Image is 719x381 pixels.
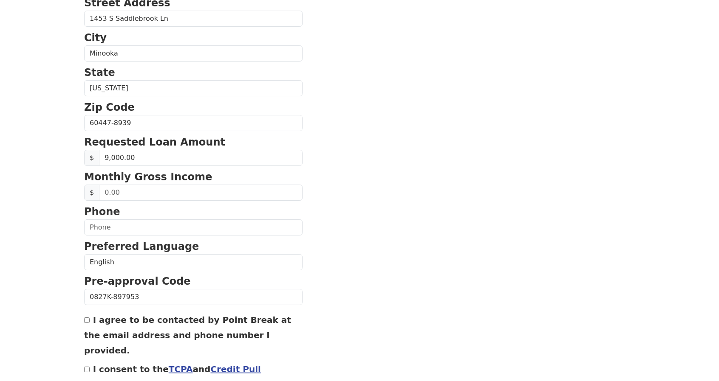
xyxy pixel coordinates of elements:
strong: Preferred Language [84,241,199,252]
strong: State [84,67,115,78]
span: $ [84,150,99,166]
strong: Requested Loan Amount [84,136,225,148]
p: Monthly Gross Income [84,169,303,185]
a: TCPA [169,364,193,374]
input: Zip Code [84,115,303,131]
input: Pre-approval Code [84,289,303,305]
strong: Phone [84,206,120,218]
input: 0.00 [99,150,303,166]
strong: Pre-approval Code [84,275,191,287]
label: I agree to be contacted by Point Break at the email address and phone number I provided. [84,315,291,356]
input: City [84,45,303,62]
input: Phone [84,219,303,235]
strong: City [84,32,107,44]
input: 0.00 [99,185,303,201]
input: Street Address [84,11,303,27]
strong: Zip Code [84,101,135,113]
span: $ [84,185,99,201]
